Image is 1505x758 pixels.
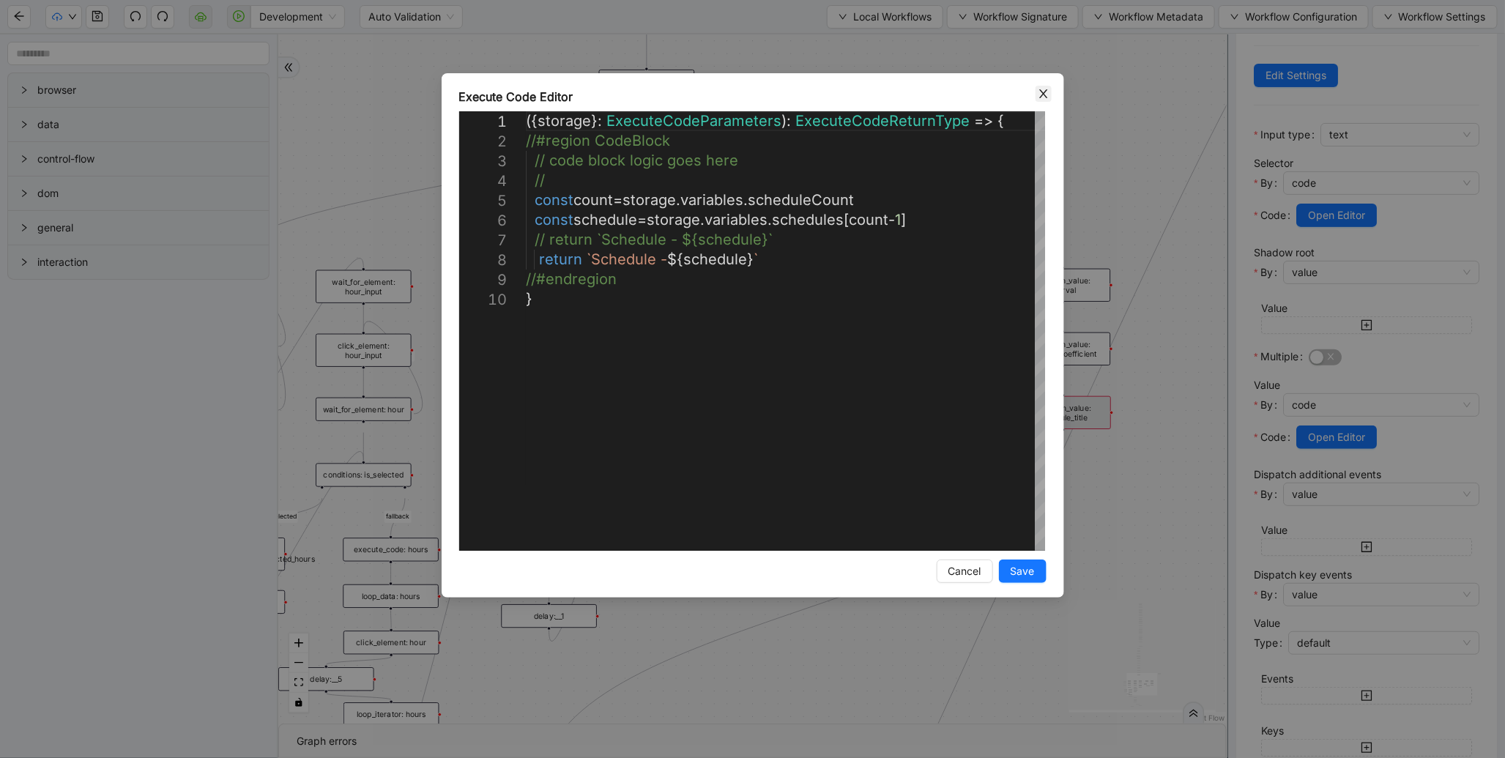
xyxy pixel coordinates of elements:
[1038,88,1049,100] span: close
[526,111,527,112] textarea: Editor content;Press Alt+F1 for Accessibility Options.
[676,191,680,209] span: .
[587,250,667,268] span: `Schedule -
[700,211,705,228] span: .
[459,152,507,171] div: 3
[772,211,844,228] span: schedules
[538,112,591,130] span: storage
[937,560,993,583] button: Cancel
[459,290,507,310] div: 10
[535,231,773,248] span: // return `Schedule - ${schedule}`
[459,88,1047,105] div: Execute Code Editor
[683,250,747,268] span: schedule
[997,112,1004,130] span: {
[573,211,637,228] span: schedule
[901,211,906,228] span: ]
[459,191,507,211] div: 5
[459,250,507,270] div: 8
[459,231,507,250] div: 7
[795,112,970,130] span: ExecuteCodeReturnType
[705,211,768,228] span: variables
[849,211,888,228] span: count
[844,211,849,228] span: [
[526,290,532,308] span: }
[748,191,854,209] span: scheduleCount
[459,270,507,290] div: 9
[781,112,791,130] span: ):
[747,250,754,268] span: }
[459,112,507,132] div: 1
[623,191,676,209] span: storage
[526,132,670,149] span: //#region CodeBlock
[535,211,573,228] span: const
[667,250,683,268] span: ${
[591,112,602,130] span: }:
[948,563,981,579] span: Cancel
[680,191,743,209] span: variables
[1011,563,1035,579] span: Save
[526,270,617,288] span: //#endregion
[888,211,895,228] span: -
[535,152,738,169] span: // code block logic goes here
[535,171,545,189] span: //
[535,191,573,209] span: const
[613,191,623,209] span: =
[637,211,647,228] span: =
[647,211,700,228] span: storage
[459,211,507,231] div: 6
[754,250,758,268] span: `
[895,211,901,228] span: 1
[539,250,582,268] span: return
[999,560,1047,583] button: Save
[974,112,993,130] span: =>
[459,171,507,191] div: 4
[526,112,538,130] span: ({
[573,191,613,209] span: count
[1036,86,1052,102] button: Close
[606,112,781,130] span: ExecuteCodeParameters
[459,132,507,152] div: 2
[743,191,748,209] span: .
[768,211,772,228] span: .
